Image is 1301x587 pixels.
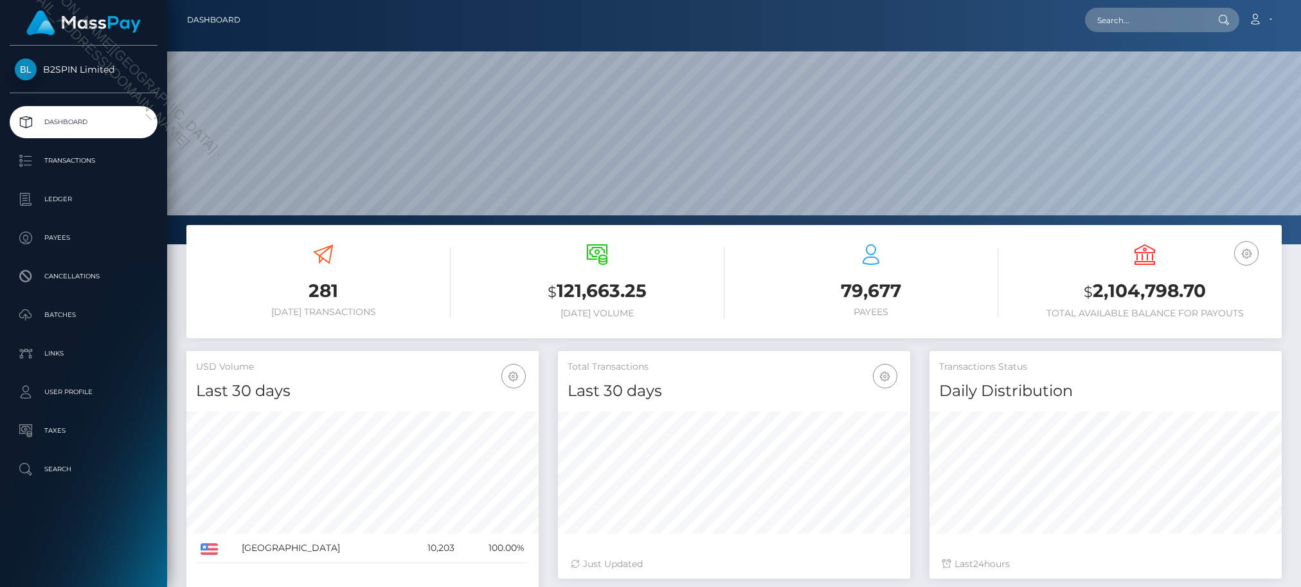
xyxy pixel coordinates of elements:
[187,6,240,33] a: Dashboard
[942,557,1269,571] div: Last hours
[1085,8,1206,32] input: Search...
[15,421,152,440] p: Taxes
[15,305,152,325] p: Batches
[10,453,157,485] a: Search
[470,278,724,305] h3: 121,663.25
[10,106,157,138] a: Dashboard
[1084,283,1093,301] small: $
[571,557,897,571] div: Just Updated
[404,534,460,563] td: 10,203
[10,338,157,370] a: Links
[744,278,998,303] h3: 79,677
[973,558,984,570] span: 24
[744,307,998,318] h6: Payees
[196,380,529,402] h4: Last 30 days
[15,151,152,170] p: Transactions
[568,380,901,402] h4: Last 30 days
[1018,308,1272,319] h6: Total Available Balance for Payouts
[10,299,157,331] a: Batches
[26,10,141,35] img: MassPay Logo
[237,534,404,563] td: [GEOGRAPHIC_DATA]
[10,145,157,177] a: Transactions
[15,113,152,132] p: Dashboard
[10,64,157,75] span: B2SPIN Limited
[196,307,451,318] h6: [DATE] Transactions
[10,376,157,408] a: User Profile
[15,344,152,363] p: Links
[196,361,529,374] h5: USD Volume
[1018,278,1272,305] h3: 2,104,798.70
[939,361,1272,374] h5: Transactions Status
[568,361,901,374] h5: Total Transactions
[10,260,157,293] a: Cancellations
[10,415,157,447] a: Taxes
[548,283,557,301] small: $
[201,543,218,555] img: US.png
[10,183,157,215] a: Ledger
[196,278,451,303] h3: 281
[470,308,724,319] h6: [DATE] Volume
[15,460,152,479] p: Search
[15,267,152,286] p: Cancellations
[15,228,152,248] p: Payees
[10,222,157,254] a: Payees
[15,190,152,209] p: Ledger
[939,380,1272,402] h4: Daily Distribution
[15,59,37,80] img: B2SPIN Limited
[15,383,152,402] p: User Profile
[459,534,529,563] td: 100.00%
